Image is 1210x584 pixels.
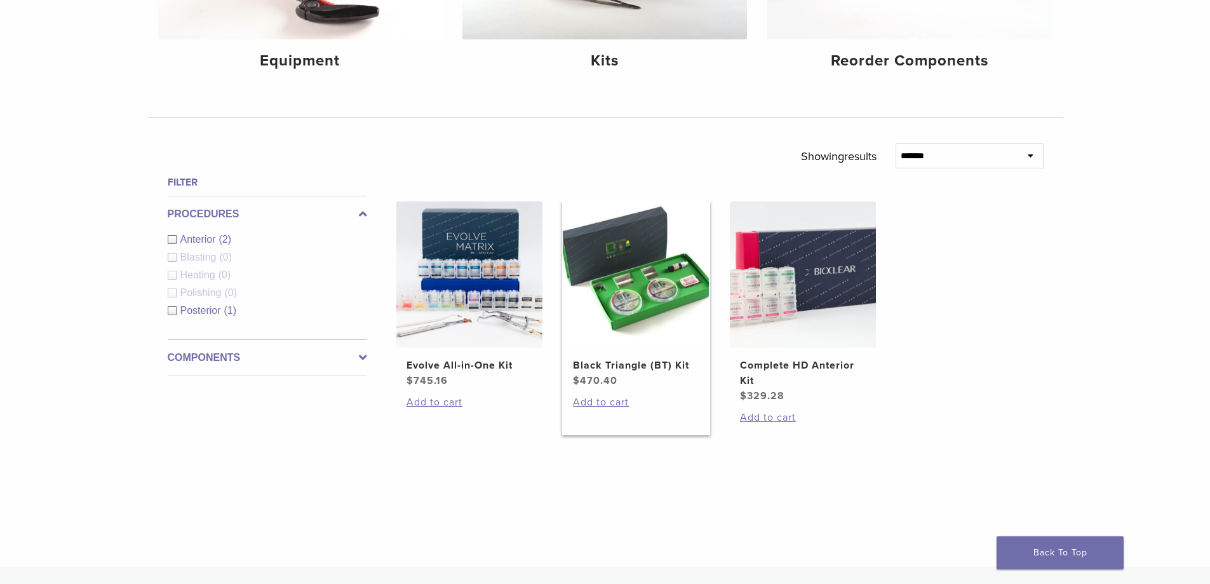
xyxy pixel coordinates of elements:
[407,395,532,410] a: Add to cart: “Evolve All-in-One Kit”
[396,201,542,348] img: Evolve All-in-One Kit
[573,374,580,387] span: $
[740,410,866,425] a: Add to cart: “Complete HD Anterior Kit”
[168,175,367,190] h4: Filter
[407,374,413,387] span: $
[563,201,709,348] img: Black Triangle (BT) Kit
[573,358,699,373] h2: Black Triangle (BT) Kit
[180,269,218,280] span: Heating
[180,305,224,316] span: Posterior
[219,234,232,245] span: (2)
[224,305,237,316] span: (1)
[219,252,232,262] span: (0)
[801,143,877,170] p: Showing results
[740,358,866,388] h2: Complete HD Anterior Kit
[168,207,367,222] label: Procedures
[562,201,710,388] a: Black Triangle (BT) KitBlack Triangle (BT) Kit $470.40
[218,269,231,280] span: (0)
[573,374,617,387] bdi: 470.40
[473,50,737,72] h4: Kits
[168,50,433,72] h4: Equipment
[740,390,784,402] bdi: 329.28
[997,536,1124,569] a: Back To Top
[740,390,747,402] span: $
[180,287,225,298] span: Polishing
[396,201,544,388] a: Evolve All-in-One KitEvolve All-in-One Kit $745.16
[573,395,699,410] a: Add to cart: “Black Triangle (BT) Kit”
[180,252,220,262] span: Blasting
[407,358,532,373] h2: Evolve All-in-One Kit
[777,50,1042,72] h4: Reorder Components
[730,201,876,348] img: Complete HD Anterior Kit
[407,374,448,387] bdi: 745.16
[729,201,877,404] a: Complete HD Anterior KitComplete HD Anterior Kit $329.28
[168,350,367,365] label: Components
[224,287,237,298] span: (0)
[180,234,219,245] span: Anterior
